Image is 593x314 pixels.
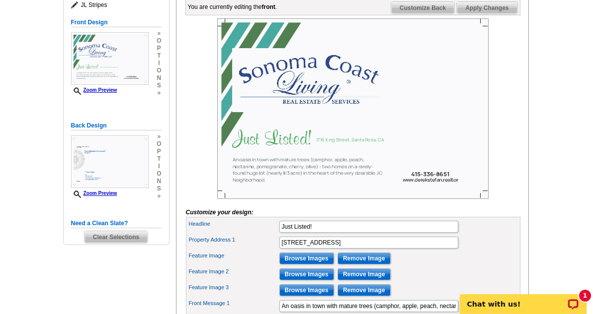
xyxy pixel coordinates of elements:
span: » [157,133,161,140]
label: Feature Image 2 [189,267,278,276]
span: i [157,60,161,67]
span: Customize Back [391,2,454,14]
span: Apply Changes [457,2,517,14]
iframe: LiveChat chat widget [453,283,593,314]
label: Feature Image 3 [189,283,278,292]
h5: Back Design [71,121,162,130]
img: Z18895267_00001_1.jpg [217,18,489,199]
b: front [262,3,275,10]
label: Front Message 1 [189,299,278,308]
span: » [157,30,161,37]
span: o [157,140,161,148]
input: Browse Images [279,284,334,296]
h5: Front Design [71,18,162,27]
span: Clear Selections [85,231,148,243]
span: » [157,89,161,97]
label: Feature Image [189,251,278,260]
span: o [157,170,161,178]
a: Zoom Preview [71,190,117,196]
input: Remove Image [338,252,391,264]
span: p [157,148,161,155]
a: Zoom Preview [71,87,117,93]
span: o [157,37,161,45]
input: Browse Images [279,268,334,280]
span: n [157,178,161,185]
h5: Need a Clean Slate? [71,219,162,228]
img: Z18895267_00001_1.jpg [71,32,149,85]
span: t [157,155,161,163]
div: You are currently editing the . [188,2,277,11]
span: i [157,163,161,170]
input: Remove Image [338,284,391,296]
i: Customize your design: [186,209,254,216]
label: Property Address 1 [189,236,278,244]
span: » [157,192,161,200]
span: t [157,52,161,60]
span: s [157,82,161,89]
span: n [157,74,161,82]
input: Browse Images [279,252,334,264]
span: s [157,185,161,192]
span: p [157,45,161,52]
span: o [157,67,161,74]
input: Remove Image [338,268,391,280]
img: Z18895267_00001_2.jpg [71,135,149,188]
label: Headline [189,220,278,228]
